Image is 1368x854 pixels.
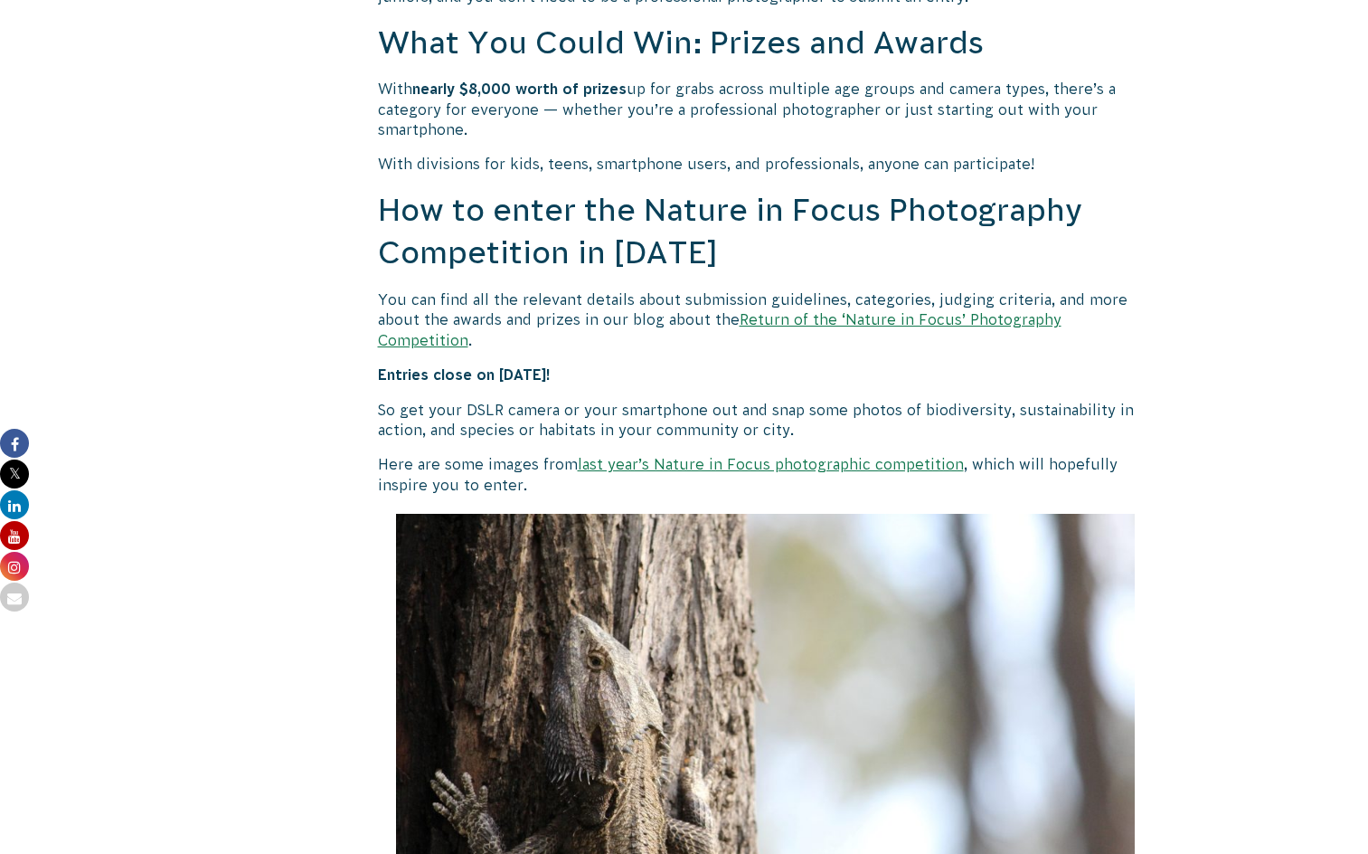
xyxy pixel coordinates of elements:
[412,81,627,97] strong: nearly $8,000 worth of prizes
[378,454,1154,495] p: Here are some images from , which will hopefully inspire you to enter.
[378,22,1154,65] h2: What You Could Win: Prizes and Awards
[378,189,1154,275] h2: How to enter the Nature in Focus Photography Competition in [DATE]
[378,366,551,383] strong: Entries close on [DATE]!
[378,400,1154,441] p: So get your DSLR camera or your smartphone out and snap some photos of biodiversity, sustainabili...
[378,311,1061,347] a: Return of the ‘Nature in Focus’ Photography Competition
[578,456,964,472] a: last year’s Nature in Focus photographic competition
[378,154,1154,174] p: With divisions for kids, teens, smartphone users, and professionals, anyone can participate!
[378,289,1154,350] p: You can find all the relevant details about submission guidelines, categories, judging criteria, ...
[378,79,1154,139] p: With up for grabs across multiple age groups and camera types, there’s a category for everyone — ...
